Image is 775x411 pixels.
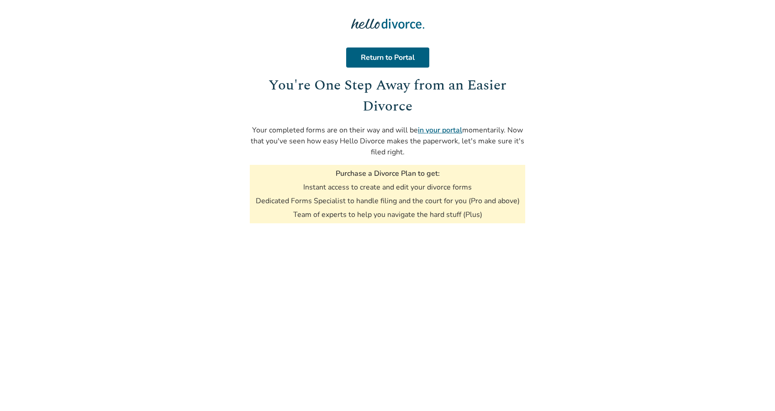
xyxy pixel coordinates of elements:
img: Hello Divorce Logo [351,15,424,33]
h3: Purchase a Divorce Plan to get: [336,169,440,179]
li: Instant access to create and edit your divorce forms [303,182,472,192]
p: Your completed forms are on their way and will be momentarily. Now that you've seen how easy Hell... [250,125,525,158]
a: Return to Portal [346,47,429,68]
h1: You're One Step Away from an Easier Divorce [250,75,525,117]
a: in your portal [418,125,462,135]
li: Dedicated Forms Specialist to handle filing and the court for you (Pro and above) [256,196,520,206]
li: Team of experts to help you navigate the hard stuff (Plus) [293,210,482,220]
